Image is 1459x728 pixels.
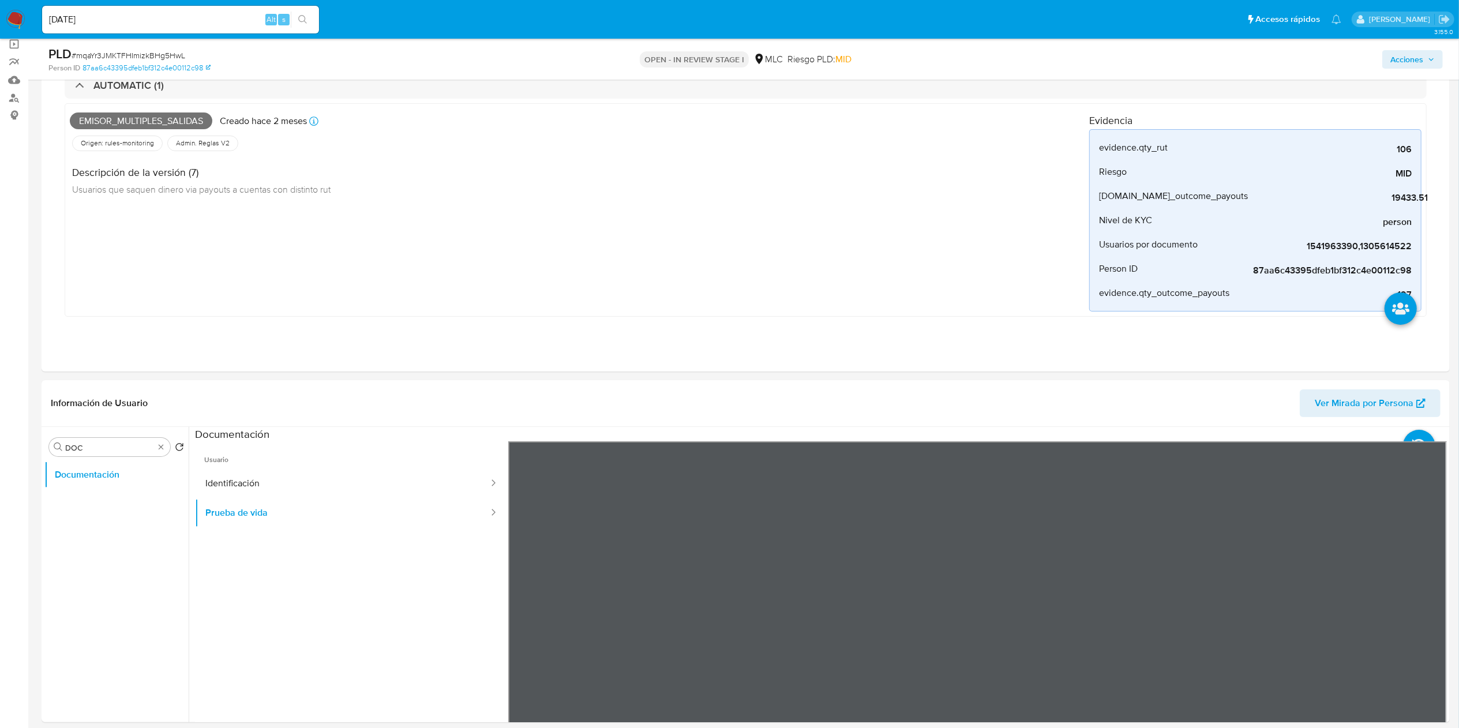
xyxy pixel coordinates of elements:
[93,79,164,92] h3: AUTOMATIC (1)
[175,138,231,148] span: Admin. Reglas V2
[1438,13,1450,25] a: Salir
[1255,13,1320,25] span: Accesos rápidos
[42,12,319,27] input: Buscar usuario o caso...
[835,52,852,66] span: MID
[1239,144,1412,155] span: 106
[1089,114,1422,127] h4: Evidencia
[1300,389,1441,417] button: Ver Mirada por Persona
[282,14,286,25] span: s
[1099,142,1168,153] span: evidence.qty_rut
[72,183,331,196] span: Usuarios que saquen dinero via payouts a cuentas con distinto rut
[267,14,276,25] span: Alt
[1099,190,1248,202] span: [DOMAIN_NAME]_outcome_payouts
[1255,192,1428,204] span: 19433.51
[1315,389,1413,417] span: Ver Mirada por Persona
[51,397,148,409] h1: Información de Usuario
[65,72,1427,99] div: AUTOMATIC (1)
[1239,216,1412,228] span: person
[156,442,166,452] button: Borrar
[48,63,80,73] b: Person ID
[82,63,211,73] a: 87aa6c43395dfeb1bf312c4e00112c98
[1390,50,1423,69] span: Acciones
[1099,215,1152,226] span: Nivel de KYC
[1239,241,1412,252] span: 1541963390,1305614522
[175,442,184,455] button: Volver al orden por defecto
[1239,168,1412,179] span: MID
[70,112,212,130] span: Emisor_multiples_salidas
[1099,287,1229,299] span: evidence.qty_outcome_payouts
[640,51,749,67] p: OPEN - IN REVIEW STAGE I
[1099,166,1127,178] span: Riesgo
[1099,239,1198,250] span: Usuarios por documento
[72,50,185,61] span: # mqaYr3JMKTFHImizkBHg5HwL
[1239,265,1412,276] span: 87aa6c43395dfeb1bf312c4e00112c98
[1382,50,1443,69] button: Acciones
[65,442,154,453] input: Buscar
[1099,263,1138,275] span: Person ID
[72,166,331,179] h4: Descripción de la versión (7)
[1369,14,1434,25] p: nicolas.luzardo@mercadolibre.com
[48,44,72,63] b: PLD
[80,138,155,148] span: Origen: rules-monitoring
[291,12,314,28] button: search-icon
[1434,27,1453,36] span: 3.155.0
[1239,289,1412,301] span: 197
[1332,14,1341,24] a: Notificaciones
[787,53,852,66] span: Riesgo PLD:
[753,53,783,66] div: MLC
[220,115,307,127] p: Creado hace 2 meses
[54,442,63,452] button: Buscar
[44,461,189,489] button: Documentación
